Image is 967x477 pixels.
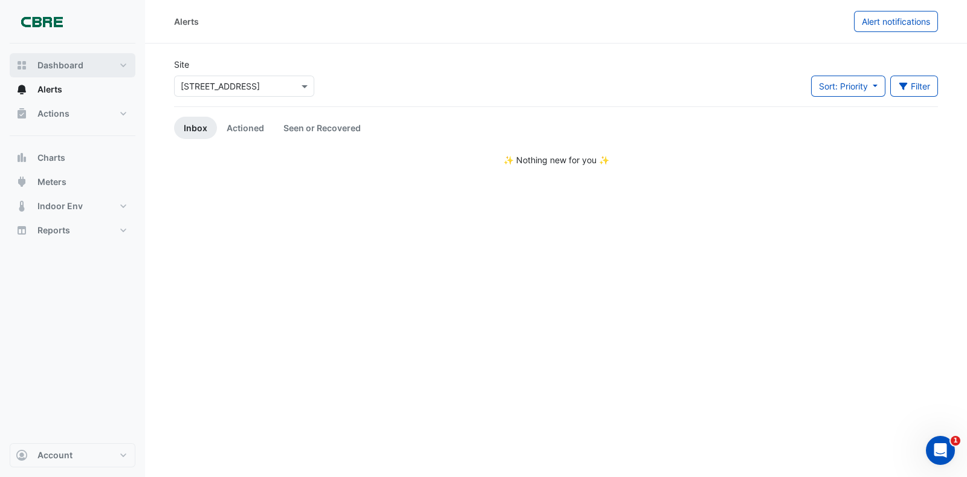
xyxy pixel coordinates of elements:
a: Seen or Recovered [274,117,370,139]
app-icon: Actions [16,108,28,120]
app-icon: Indoor Env [16,200,28,212]
button: Actions [10,102,135,126]
img: Company Logo [15,10,69,34]
span: Alerts [37,83,62,96]
button: Dashboard [10,53,135,77]
a: Inbox [174,117,217,139]
a: Actioned [217,117,274,139]
span: Dashboard [37,59,83,71]
button: Sort: Priority [811,76,885,97]
div: ✨ Nothing new for you ✨ [174,154,938,166]
span: 1 [951,436,960,446]
div: Alerts [174,15,199,28]
span: Actions [37,108,70,120]
iframe: Intercom live chat [926,436,955,465]
span: Indoor Env [37,200,83,212]
button: Meters [10,170,135,194]
app-icon: Reports [16,224,28,236]
label: Site [174,58,189,71]
span: Account [37,449,73,461]
span: Alert notifications [862,16,930,27]
app-icon: Alerts [16,83,28,96]
button: Charts [10,146,135,170]
app-icon: Dashboard [16,59,28,71]
app-icon: Meters [16,176,28,188]
button: Filter [890,76,939,97]
button: Alerts [10,77,135,102]
span: Charts [37,152,65,164]
span: Sort: Priority [819,81,868,91]
button: Alert notifications [854,11,938,32]
button: Reports [10,218,135,242]
app-icon: Charts [16,152,28,164]
span: Reports [37,224,70,236]
button: Account [10,443,135,467]
span: Meters [37,176,66,188]
button: Indoor Env [10,194,135,218]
